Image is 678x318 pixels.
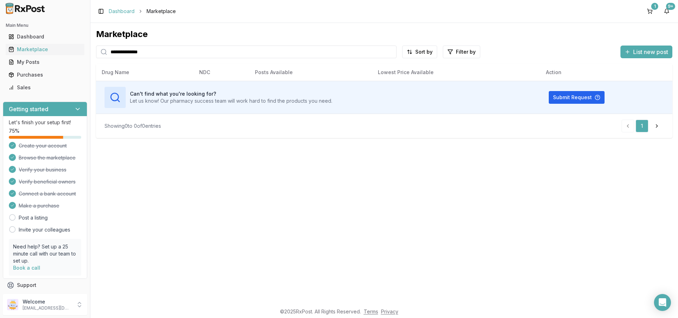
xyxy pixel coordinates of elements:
[8,59,82,66] div: My Posts
[6,81,84,94] a: Sales
[6,43,84,56] a: Marketplace
[8,84,82,91] div: Sales
[8,46,82,53] div: Marketplace
[621,120,664,132] nav: pagination
[415,48,433,55] span: Sort by
[19,142,67,149] span: Create your account
[651,3,658,10] div: 1
[3,3,48,14] img: RxPost Logo
[9,119,81,126] p: Let's finish your setup first!
[7,299,18,310] img: User avatar
[130,97,332,104] p: Let us know! Our pharmacy success team will work hard to find the products you need.
[13,243,77,264] p: Need help? Set up a 25 minute call with our team to set up.
[666,3,675,10] div: 9+
[644,6,655,17] button: 1
[8,71,82,78] div: Purchases
[6,30,84,43] a: Dashboard
[19,154,76,161] span: Browse the marketplace
[13,265,40,271] a: Book a call
[249,64,372,81] th: Posts Available
[650,120,664,132] a: Go to next page
[6,56,84,68] a: My Posts
[381,308,398,314] a: Privacy
[9,127,19,134] span: 75 %
[96,29,672,40] div: Marketplace
[633,48,668,56] span: List new post
[6,23,84,28] h2: Main Menu
[147,8,176,15] span: Marketplace
[402,46,437,58] button: Sort by
[661,6,672,17] button: 9+
[109,8,135,15] a: Dashboard
[364,308,378,314] a: Terms
[6,68,84,81] a: Purchases
[8,33,82,40] div: Dashboard
[620,46,672,58] button: List new post
[3,44,87,55] button: Marketplace
[9,105,48,113] h3: Getting started
[3,56,87,68] button: My Posts
[620,49,672,56] a: List new post
[372,64,540,81] th: Lowest Price Available
[549,91,605,104] button: Submit Request
[19,178,76,185] span: Verify beneficial owners
[19,190,76,197] span: Connect a bank account
[3,279,87,292] button: Support
[19,226,70,233] a: Invite your colleagues
[19,166,66,173] span: Verify your business
[654,294,671,311] div: Open Intercom Messenger
[105,122,161,130] div: Showing 0 to 0 of 0 entries
[3,82,87,93] button: Sales
[3,69,87,80] button: Purchases
[19,202,59,209] span: Make a purchase
[456,48,476,55] span: Filter by
[109,8,176,15] nav: breadcrumb
[23,298,72,305] p: Welcome
[3,31,87,42] button: Dashboard
[130,90,332,97] h3: Can't find what you're looking for?
[636,120,648,132] a: 1
[19,214,48,221] a: Post a listing
[194,64,249,81] th: NDC
[96,64,194,81] th: Drug Name
[443,46,480,58] button: Filter by
[540,64,672,81] th: Action
[23,305,72,311] p: [EMAIL_ADDRESS][DOMAIN_NAME]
